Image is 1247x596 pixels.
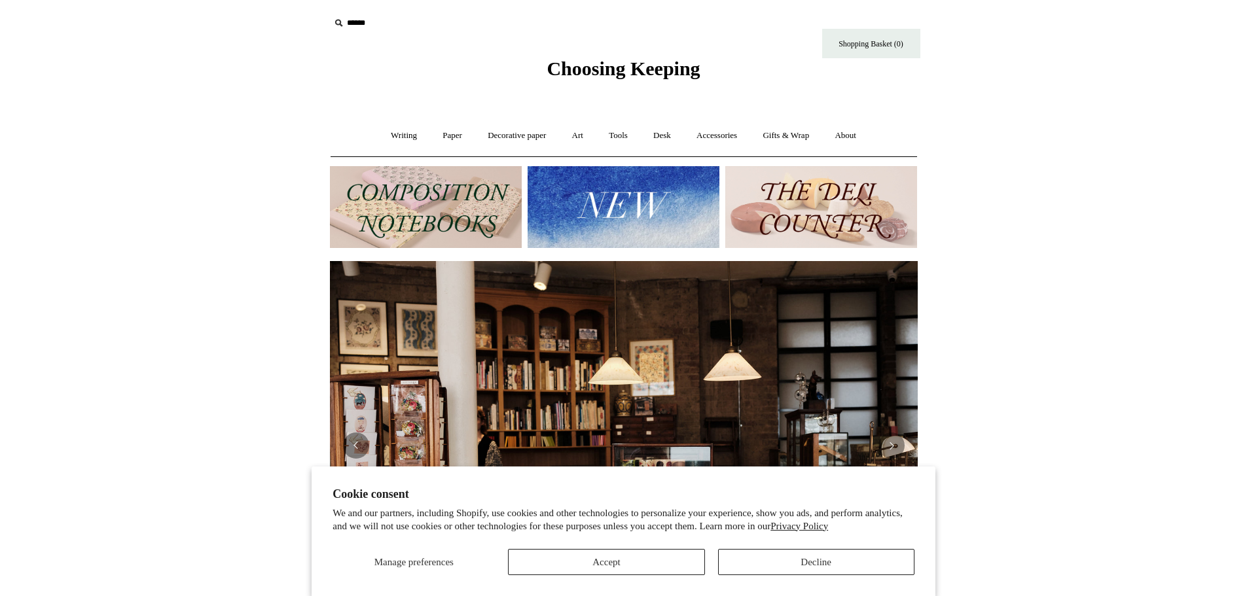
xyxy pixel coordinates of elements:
[333,549,495,575] button: Manage preferences
[528,166,719,248] img: New.jpg__PID:f73bdf93-380a-4a35-bcfe-7823039498e1
[374,557,454,567] span: Manage preferences
[725,166,917,248] img: The Deli Counter
[822,29,920,58] a: Shopping Basket (0)
[751,118,821,153] a: Gifts & Wrap
[642,118,683,153] a: Desk
[343,432,369,459] button: Previous
[685,118,749,153] a: Accessories
[560,118,595,153] a: Art
[770,521,828,531] a: Privacy Policy
[476,118,558,153] a: Decorative paper
[508,549,704,575] button: Accept
[330,166,522,248] img: 202302 Composition ledgers.jpg__PID:69722ee6-fa44-49dd-a067-31375e5d54ec
[333,507,914,533] p: We and our partners, including Shopify, use cookies and other technologies to personalize your ex...
[431,118,474,153] a: Paper
[878,432,905,459] button: Next
[597,118,640,153] a: Tools
[333,487,914,501] h2: Cookie consent
[823,118,868,153] a: About
[547,58,700,79] span: Choosing Keeping
[718,549,914,575] button: Decline
[547,68,700,77] a: Choosing Keeping
[379,118,429,153] a: Writing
